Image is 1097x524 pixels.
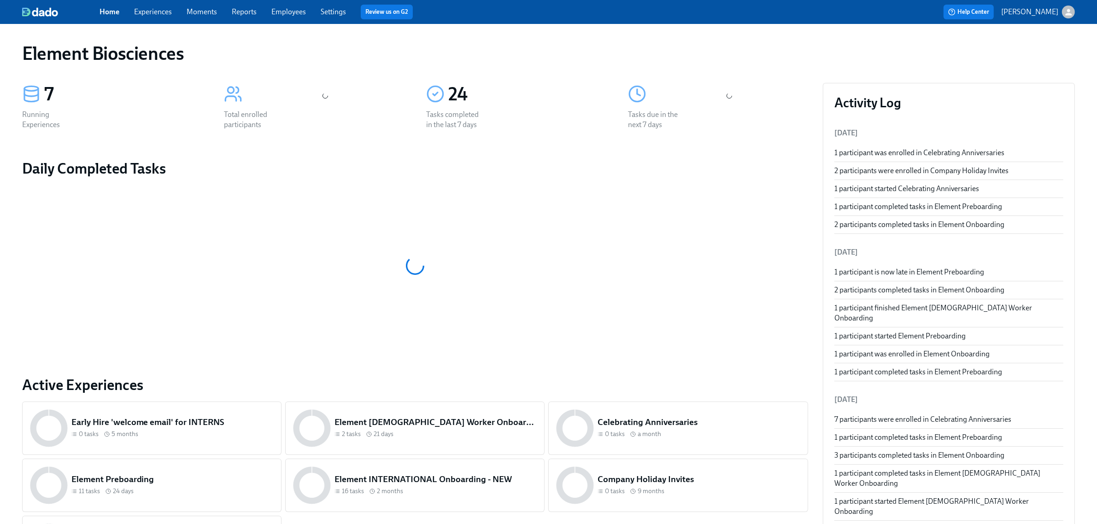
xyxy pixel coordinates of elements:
span: 21 days [374,430,393,438]
div: Tasks due in the next 7 days [628,110,687,130]
div: 1 participant started Celebrating Anniversaries [834,184,1063,194]
div: 1 participant completed tasks in Element Preboarding [834,432,1063,442]
div: 7 [44,83,202,106]
h2: Daily Completed Tasks [22,159,808,178]
div: 7 participants were enrolled in Celebrating Anniversaries [834,414,1063,425]
div: 2 participants completed tasks in Element Onboarding [834,285,1063,295]
a: Reports [232,7,257,16]
a: Review us on G2 [365,7,408,17]
span: 2 months [377,487,403,495]
a: Moments [187,7,217,16]
a: Element INTERNATIONAL Onboarding - NEW16 tasks 2 months [285,459,545,512]
a: Element [DEMOGRAPHIC_DATA] Worker Onboarding2 tasks 21 days [285,402,545,455]
a: Active Experiences [22,376,808,394]
button: Review us on G2 [361,5,413,19]
a: dado [22,7,100,17]
span: 16 tasks [342,487,364,495]
span: 11 tasks [79,487,100,495]
div: 1 participant was enrolled in Element Onboarding [834,349,1063,359]
div: 24 [448,83,606,106]
p: [PERSON_NAME] [1001,7,1058,17]
a: Settings [321,7,346,16]
button: [PERSON_NAME] [1001,6,1075,18]
div: Running Experiences [22,110,81,130]
div: 3 participants completed tasks in Element Onboarding [834,450,1063,460]
a: Employees [271,7,306,16]
span: Help Center [948,7,989,17]
h5: Element [DEMOGRAPHIC_DATA] Worker Onboarding [334,416,537,428]
div: 1 participant started Element Preboarding [834,331,1063,341]
span: 5 months [111,430,138,438]
img: dado [22,7,58,17]
a: Celebrating Anniversaries0 tasks a month [548,402,808,455]
span: 24 days [113,487,134,495]
div: 1 participant finished Element [DEMOGRAPHIC_DATA] Worker Onboarding [834,303,1063,323]
div: Tasks completed in the last 7 days [426,110,485,130]
h5: Celebrating Anniversaries [598,416,800,428]
h5: Element INTERNATIONAL Onboarding - NEW [334,473,537,485]
h5: Company Holiday Invites [598,473,800,485]
a: Element Preboarding11 tasks 24 days [22,459,282,512]
button: Help Center [944,5,994,19]
span: 2 tasks [342,430,361,438]
span: 0 tasks [79,430,99,438]
li: [DATE] [834,389,1063,411]
div: 1 participant completed tasks in Element Preboarding [834,367,1063,377]
span: [DATE] [834,128,858,137]
div: 1 participant completed tasks in Element [DEMOGRAPHIC_DATA] Worker Onboarding [834,468,1063,489]
span: a month [638,430,661,438]
span: 9 months [638,487,664,495]
div: 1 participant completed tasks in Element Preboarding [834,202,1063,212]
div: 1 participant started Element [DEMOGRAPHIC_DATA] Worker Onboarding [834,496,1063,517]
span: 0 tasks [605,487,625,495]
a: Company Holiday Invites0 tasks 9 months [548,459,808,512]
a: Experiences [134,7,172,16]
h5: Early Hire 'welcome email' for INTERNS [71,416,274,428]
div: Total enrolled participants [224,110,283,130]
h1: Element Biosciences [22,42,184,64]
li: [DATE] [834,241,1063,263]
h3: Activity Log [834,94,1063,111]
h5: Element Preboarding [71,473,274,485]
div: 2 participants completed tasks in Element Onboarding [834,220,1063,230]
a: Early Hire 'welcome email' for INTERNS0 tasks 5 months [22,402,282,455]
span: 0 tasks [605,430,625,438]
a: Home [100,7,119,16]
div: 2 participants were enrolled in Company Holiday Invites [834,166,1063,176]
div: 1 participant was enrolled in Celebrating Anniversaries [834,148,1063,158]
div: 1 participant is now late in Element Preboarding [834,267,1063,277]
